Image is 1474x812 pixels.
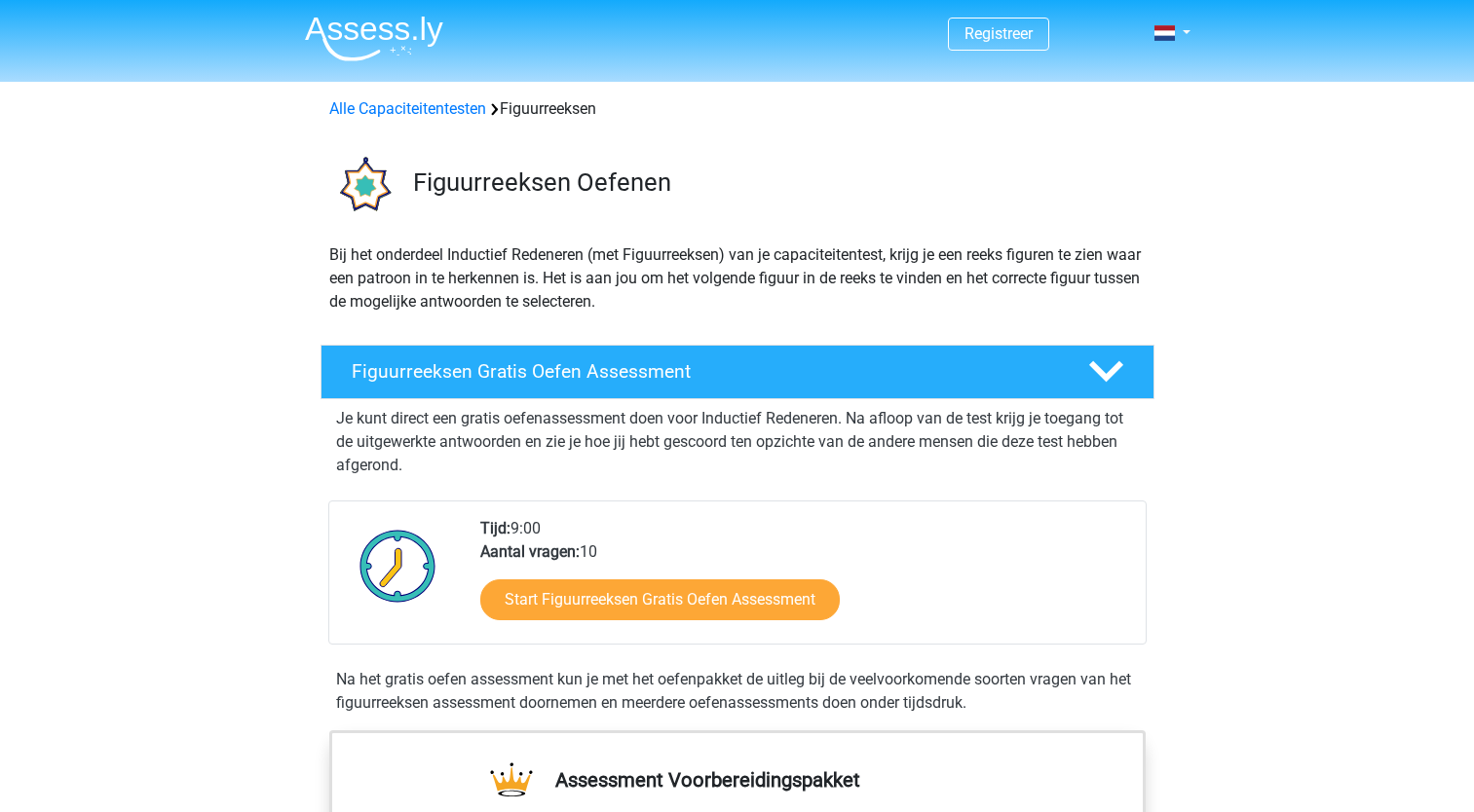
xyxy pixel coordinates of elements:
h3: Figuurreeksen Oefenen [413,167,1139,198]
img: Klok [349,517,447,614]
a: Figuurreeksen Gratis Oefen Assessment [313,345,1162,399]
p: Bij het onderdeel Inductief Redeneren (met Figuurreeksen) van je capaciteitentest, krijg je een r... [329,243,1146,314]
p: Je kunt direct een gratis oefenassessment doen voor Inductief Redeneren. Na afloop van de test kr... [336,407,1139,477]
a: Alle Capaciteitentesten [329,99,486,118]
a: Start Figuurreeksen Gratis Oefen Assessment [480,579,840,620]
h4: Figuurreeksen Gratis Oefen Assessment [352,360,1057,383]
div: Na het gratis oefen assessment kun je met het oefenpakket de uitleg bij de veelvoorkomende soorte... [328,668,1147,715]
b: Aantal vragen: [480,542,580,561]
img: Assessly [305,16,443,61]
div: Figuurreeksen [321,97,1153,121]
img: figuurreeksen [321,144,404,227]
a: Registreer [964,24,1033,43]
div: 9:00 10 [466,517,1145,644]
b: Tijd: [480,519,510,537]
